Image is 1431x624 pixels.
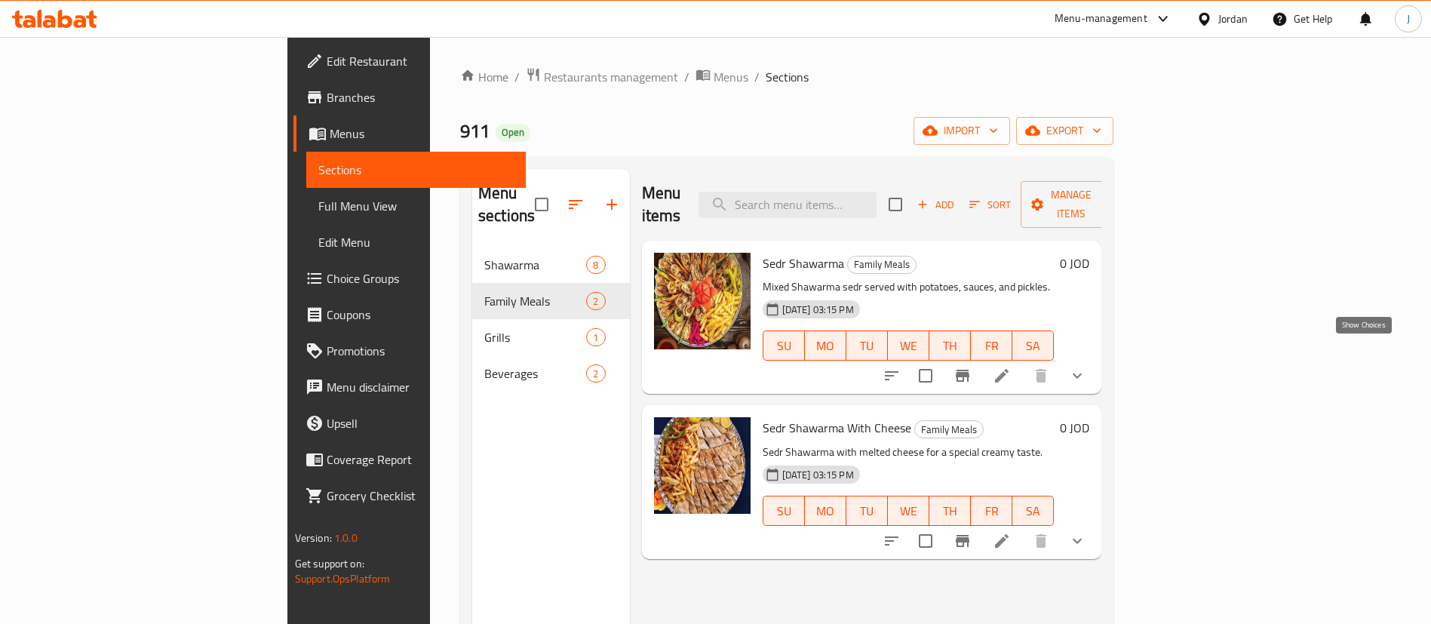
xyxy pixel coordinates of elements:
[1407,11,1410,27] span: J
[935,500,965,522] span: TH
[1012,330,1054,361] button: SA
[966,193,1015,217] button: Sort
[484,256,586,274] span: Shawarma
[586,256,605,274] div: items
[776,303,860,317] span: [DATE] 03:15 PM
[915,196,956,214] span: Add
[293,441,527,478] a: Coverage Report
[714,68,748,86] span: Menus
[1018,500,1048,522] span: SA
[306,224,527,260] a: Edit Menu
[318,233,514,251] span: Edit Menu
[330,124,514,143] span: Menus
[880,189,911,220] span: Select section
[293,79,527,115] a: Branches
[327,450,514,469] span: Coverage Report
[544,68,678,86] span: Restaurants management
[874,523,910,559] button: sort-choices
[293,43,527,79] a: Edit Restaurant
[654,417,751,514] img: Sedr Shawarma With Cheese
[852,335,882,357] span: TU
[586,292,605,310] div: items
[327,342,514,360] span: Promotions
[594,186,630,223] button: Add section
[1028,121,1101,140] span: export
[766,68,809,86] span: Sections
[993,532,1011,550] a: Edit menu item
[586,364,605,383] div: items
[484,364,586,383] span: Beverages
[888,496,929,526] button: WE
[484,292,586,310] span: Family Meals
[935,335,965,357] span: TH
[846,330,888,361] button: TU
[295,528,332,548] span: Version:
[1023,358,1059,394] button: delete
[293,297,527,333] a: Coupons
[587,294,604,309] span: 2
[977,335,1006,357] span: FR
[334,528,358,548] span: 1.0.0
[914,117,1010,145] button: import
[318,161,514,179] span: Sections
[969,196,1011,214] span: Sort
[811,335,840,357] span: MO
[696,67,748,87] a: Menus
[805,330,846,361] button: MO
[293,405,527,441] a: Upsell
[971,496,1012,526] button: FR
[874,358,910,394] button: sort-choices
[763,496,805,526] button: SU
[776,468,860,482] span: [DATE] 03:15 PM
[852,500,882,522] span: TU
[915,421,983,438] span: Family Meals
[1055,10,1147,28] div: Menu-management
[587,330,604,345] span: 1
[1033,186,1110,223] span: Manage items
[327,378,514,396] span: Menu disclaimer
[763,417,911,439] span: Sedr Shawarma With Cheese
[805,496,846,526] button: MO
[306,188,527,224] a: Full Menu View
[911,193,960,217] button: Add
[894,335,923,357] span: WE
[911,193,960,217] span: Add item
[763,330,805,361] button: SU
[472,319,630,355] div: Grills1
[769,335,799,357] span: SU
[642,182,681,227] h2: Menu items
[526,67,678,87] a: Restaurants management
[484,328,586,346] span: Grills
[327,88,514,106] span: Branches
[910,525,941,557] span: Select to update
[295,554,364,573] span: Get support on:
[327,306,514,324] span: Coupons
[1060,253,1089,274] h6: 0 JOD
[754,68,760,86] li: /
[460,67,1113,87] nav: breadcrumb
[586,328,605,346] div: items
[847,256,917,274] div: Family Meals
[1060,417,1089,438] h6: 0 JOD
[318,197,514,215] span: Full Menu View
[526,189,557,220] span: Select all sections
[293,115,527,152] a: Menus
[960,193,1021,217] span: Sort items
[1012,496,1054,526] button: SA
[293,478,527,514] a: Grocery Checklist
[293,369,527,405] a: Menu disclaimer
[944,523,981,559] button: Branch-specific-item
[926,121,998,140] span: import
[1016,117,1113,145] button: export
[929,496,971,526] button: TH
[472,241,630,398] nav: Menu sections
[848,256,916,273] span: Family Meals
[1021,181,1122,228] button: Manage items
[295,569,391,589] a: Support.OpsPlatform
[306,152,527,188] a: Sections
[293,333,527,369] a: Promotions
[327,269,514,287] span: Choice Groups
